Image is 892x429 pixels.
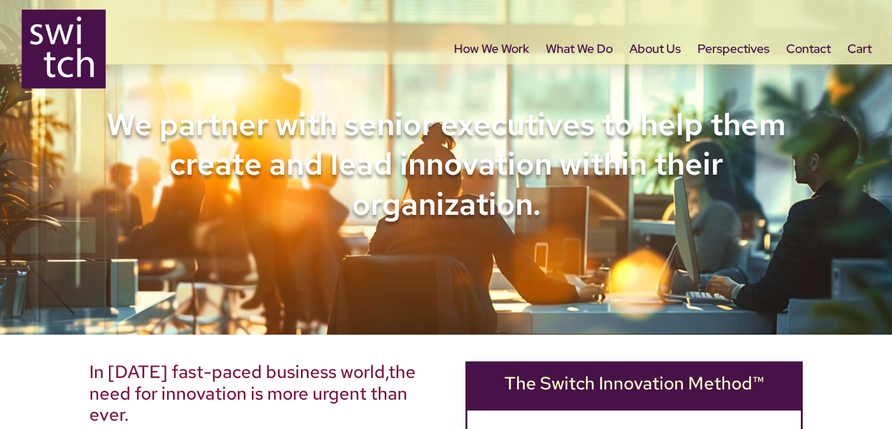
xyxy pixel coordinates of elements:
a: Perspectives [698,45,770,98]
a: How We Work [454,45,529,98]
a: Cart [847,45,872,98]
a: Contact [786,45,831,98]
a: About Us [629,45,681,98]
h1: We partner with senior executives to help them create and lead innovation within their organization. [89,105,803,230]
span: In [DATE] fast-paced business world, [89,360,388,384]
span: the need for innovation is more urgent than ever. [89,360,416,426]
a: What We Do [546,45,613,98]
h2: The Switch Innovation Method™ [476,373,792,401]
